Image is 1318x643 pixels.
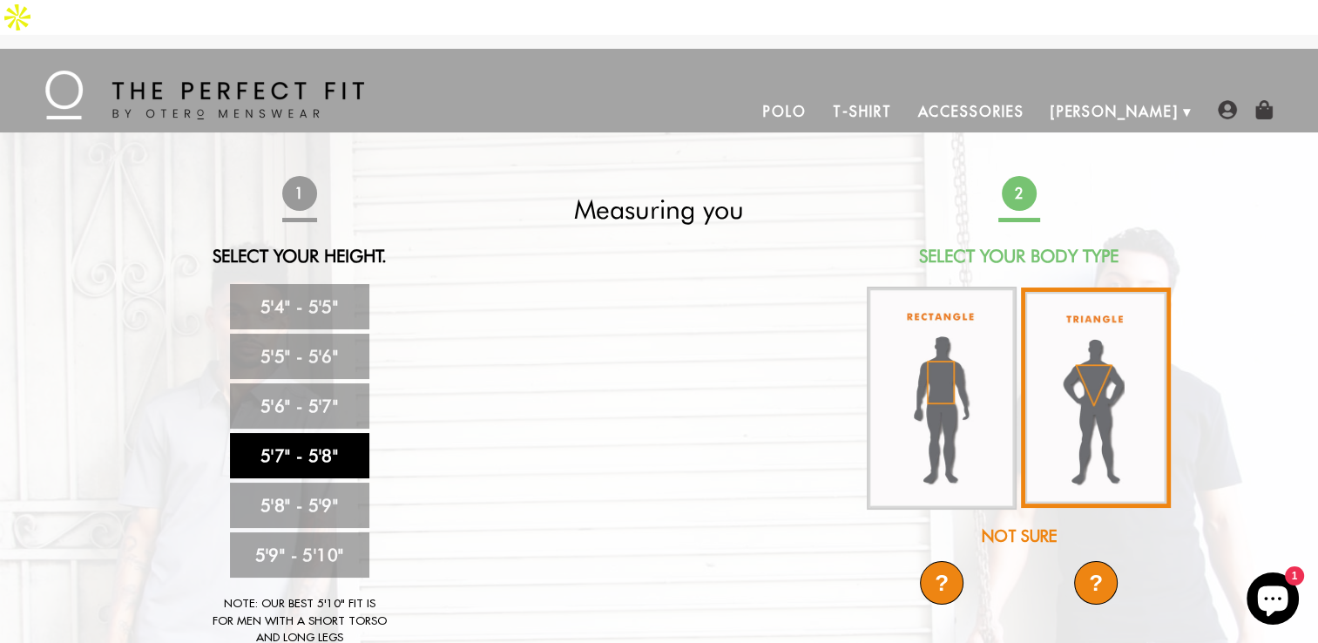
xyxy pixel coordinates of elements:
[1002,176,1037,211] span: 2
[230,383,369,429] a: 5'6" - 5'7"
[867,287,1017,510] img: rectangle-body_336x.jpg
[1218,100,1237,119] img: user-account-icon.png
[145,246,454,267] h2: Select Your Height.
[230,334,369,379] a: 5'5" - 5'6"
[230,483,369,528] a: 5'8" - 5'9"
[1021,288,1171,508] img: triangle-body_336x.jpg
[282,176,317,211] span: 1
[920,561,963,605] div: ?
[1038,91,1192,132] a: [PERSON_NAME]
[1074,561,1118,605] div: ?
[230,284,369,329] a: 5'4" - 5'5"
[230,532,369,578] a: 5'9" - 5'10"
[904,91,1037,132] a: Accessories
[45,71,364,119] img: The Perfect Fit - by Otero Menswear - Logo
[1254,100,1274,119] img: shopping-bag-icon.png
[230,433,369,478] a: 5'7" - 5'8"
[865,525,1173,548] div: Not Sure
[505,193,814,225] h2: Measuring you
[1241,572,1304,629] inbox-online-store-chat: Shopify online store chat
[820,91,904,132] a: T-Shirt
[865,246,1173,267] h2: Select Your Body Type
[750,91,820,132] a: Polo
